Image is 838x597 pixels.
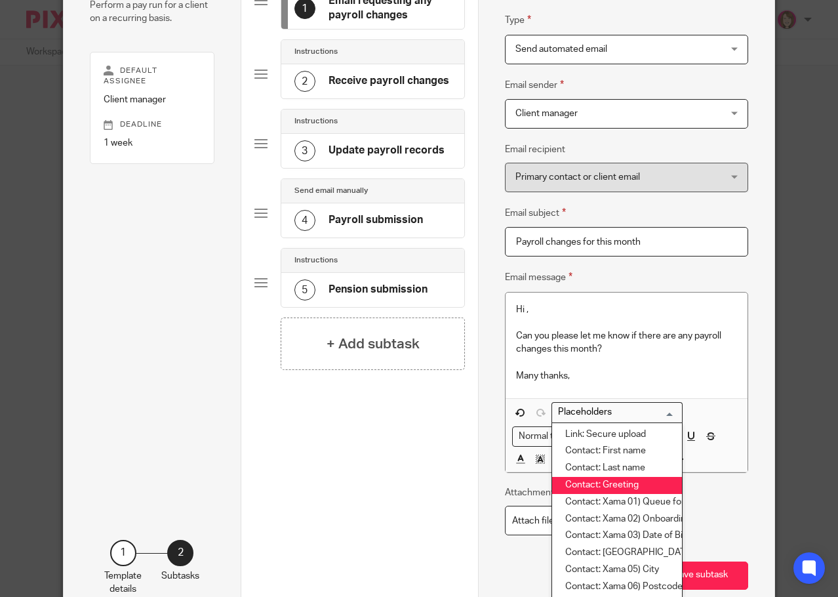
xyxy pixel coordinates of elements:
[294,186,368,196] h4: Send email manually
[552,443,682,460] li: Contact: First name
[104,569,142,596] p: Template details
[516,329,737,356] p: Can you please let me know if there are any payroll changes this month?
[329,283,428,297] h4: Pension submission
[505,143,565,156] label: Email recipient
[516,303,737,316] p: Hi ,
[551,402,683,422] div: Placeholders
[104,93,201,106] p: Client manager
[104,136,201,150] p: 1 week
[294,210,315,231] div: 4
[294,71,315,92] div: 2
[515,430,587,443] span: Normal text size
[505,205,566,220] label: Email subject
[553,405,675,419] input: Search for option
[329,213,423,227] h4: Payroll submission
[552,477,682,494] li: Contact: Greeting
[294,47,338,57] h4: Instructions
[294,116,338,127] h4: Instructions
[110,540,136,566] div: 1
[505,486,569,499] p: Attachments
[329,74,449,88] h4: Receive payroll changes
[505,506,566,535] label: Attach files
[505,227,748,257] input: Subject
[505,77,564,93] label: Email sender
[104,119,201,130] p: Deadline
[653,562,748,590] button: Save subtask
[512,426,643,447] div: Search for option
[515,173,640,182] span: Primary contact or client email
[167,540,193,566] div: 2
[512,426,643,447] div: Text styles
[294,140,315,161] div: 3
[552,527,682,545] li: Contact: Xama 03) Date of Birth
[515,109,578,118] span: Client manager
[552,494,682,511] li: Contact: Xama 01) Queue for Onboarding
[161,569,199,583] p: Subtasks
[552,426,682,443] li: Link: Secure upload
[552,579,682,596] li: Contact: Xama 06) Postcode
[294,255,338,266] h4: Instructions
[505,270,572,285] label: Email message
[515,45,607,54] span: Send automated email
[505,12,531,28] label: Type
[551,402,683,422] div: Search for option
[552,511,682,528] li: Contact: Xama 02) Onboarding Status
[104,66,201,87] p: Default assignee
[506,293,748,399] div: To enrich screen reader interactions, please activate Accessibility in Grammarly extension settings
[327,334,420,354] h4: + Add subtask
[516,369,737,382] p: Many thanks,
[552,460,682,477] li: Contact: Last name
[329,144,445,157] h4: Update payroll records
[294,279,315,300] div: 5
[552,562,682,579] li: Contact: Xama 05) City
[552,545,682,562] li: Contact: [GEOGRAPHIC_DATA]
